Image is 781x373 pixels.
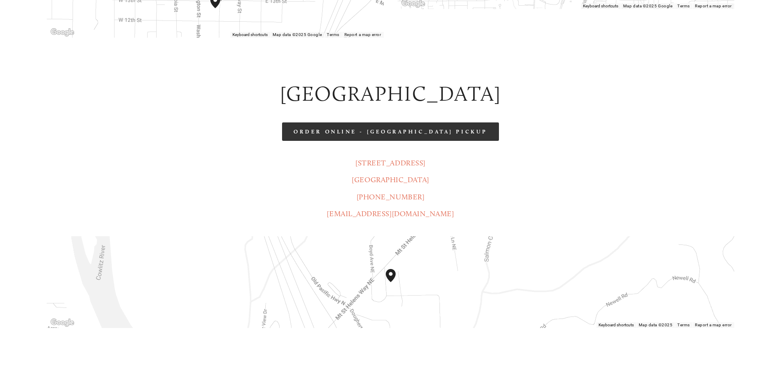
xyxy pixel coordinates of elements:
a: [PHONE_NUMBER] [357,192,425,201]
a: Terms [677,323,690,327]
button: Keyboard shortcuts [599,322,634,328]
a: Open this area in Google Maps (opens a new window) [49,317,76,328]
a: [EMAIL_ADDRESS][DOMAIN_NAME] [327,209,454,218]
a: [STREET_ADDRESS][GEOGRAPHIC_DATA] [352,158,429,184]
h2: [GEOGRAPHIC_DATA] [47,79,734,109]
img: Google [49,317,76,328]
span: Map data ©2025 [639,323,673,327]
a: Order Online - [GEOGRAPHIC_DATA] Pickup [282,122,499,141]
a: Report a map error [695,323,732,327]
div: Amaro's Table 1300 Mount Saint Helens Way Northeast Castle Rock, WA, 98611, United States [386,269,405,295]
